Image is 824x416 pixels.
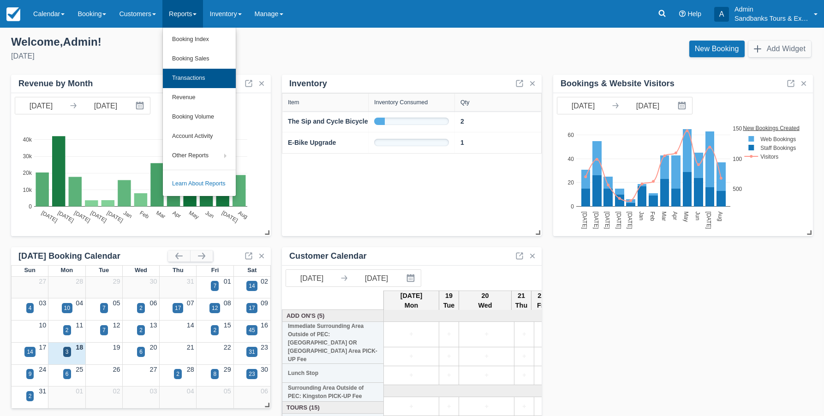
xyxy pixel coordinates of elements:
[285,403,382,412] a: Tours (15)
[76,278,83,285] a: 28
[679,11,686,17] i: Help
[80,97,131,114] input: End Date
[113,299,120,307] a: 05
[249,304,255,312] div: 17
[102,304,106,312] div: 7
[11,51,405,62] div: [DATE]
[288,117,383,126] a: The Sip and Cycle Bicycle Tour
[674,97,692,114] button: Interact with the calendar and add the check-in date for your trip.
[61,267,73,273] span: Mon
[743,125,800,131] text: New Bookings Created
[187,299,194,307] a: 07
[39,321,46,329] a: 10
[150,278,157,285] a: 30
[461,402,512,412] a: +
[442,351,456,362] a: +
[39,278,46,285] a: 27
[714,7,729,22] div: A
[374,99,428,106] div: Inventory Consumed
[176,370,179,378] div: 2
[39,387,46,395] a: 31
[224,299,231,307] a: 08
[402,270,421,286] button: Interact with the calendar and add the check-in date for your trip.
[261,321,268,329] a: 16
[131,97,150,114] button: Interact with the calendar and add the check-in date for your trip.
[460,117,464,126] a: 2
[460,138,464,148] a: 1
[163,146,236,166] a: Other Reports
[211,267,219,273] span: Fri
[224,321,231,329] a: 15
[351,270,402,286] input: End Date
[66,370,69,378] div: 6
[27,348,33,356] div: 14
[18,78,93,89] div: Revenue by Month
[15,97,67,114] input: Start Date
[11,35,405,49] div: Welcome , Admin !
[261,299,268,307] a: 09
[224,387,231,395] a: 05
[249,370,255,378] div: 23
[139,304,143,312] div: 2
[66,326,69,334] div: 2
[531,291,551,311] th: 22 Fri
[139,326,143,334] div: 2
[442,370,456,380] a: +
[29,304,32,312] div: 4
[261,387,268,395] a: 06
[187,344,194,351] a: 21
[261,366,268,373] a: 30
[517,370,531,380] a: +
[66,348,69,356] div: 3
[288,139,336,146] strong: E-Bike Upgrade
[163,69,236,88] a: Transactions
[460,99,470,106] div: Qty
[213,282,216,290] div: 7
[99,267,109,273] span: Tue
[282,364,384,383] th: Lunch Stop
[734,5,808,14] p: Admin
[113,278,120,285] a: 29
[461,370,512,380] a: +
[461,351,512,362] a: +
[386,402,436,412] a: +
[187,278,194,285] a: 31
[173,267,184,273] span: Thu
[249,326,255,334] div: 45
[18,251,168,261] div: [DATE] Booking Calendar
[163,127,236,146] a: Account Activity
[212,304,218,312] div: 12
[249,348,255,356] div: 31
[39,299,46,307] a: 03
[175,304,181,312] div: 17
[687,10,701,18] span: Help
[460,118,464,125] strong: 2
[247,267,257,273] span: Sat
[442,402,456,412] a: +
[162,28,236,196] ul: Reports
[76,366,83,373] a: 25
[163,107,236,127] a: Booking Volume
[64,304,70,312] div: 10
[557,97,609,114] input: Start Date
[6,7,20,21] img: checkfront-main-nav-mini-logo.png
[150,321,157,329] a: 13
[150,344,157,351] a: 20
[386,329,436,339] a: +
[442,329,456,339] a: +
[213,370,216,378] div: 8
[517,351,531,362] a: +
[150,387,157,395] a: 03
[76,321,83,329] a: 11
[459,291,512,311] th: 20 Wed
[561,78,675,89] div: Bookings & Website Visitors
[439,291,459,311] th: 19 Tue
[261,344,268,351] a: 23
[113,387,120,395] a: 02
[163,88,236,107] a: Revenue
[213,326,216,334] div: 2
[282,383,384,402] th: Surrounding Area Outside of PEC: Kingston PICK-UP Fee
[261,278,268,285] a: 02
[460,139,464,146] strong: 1
[163,49,236,69] a: Booking Sales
